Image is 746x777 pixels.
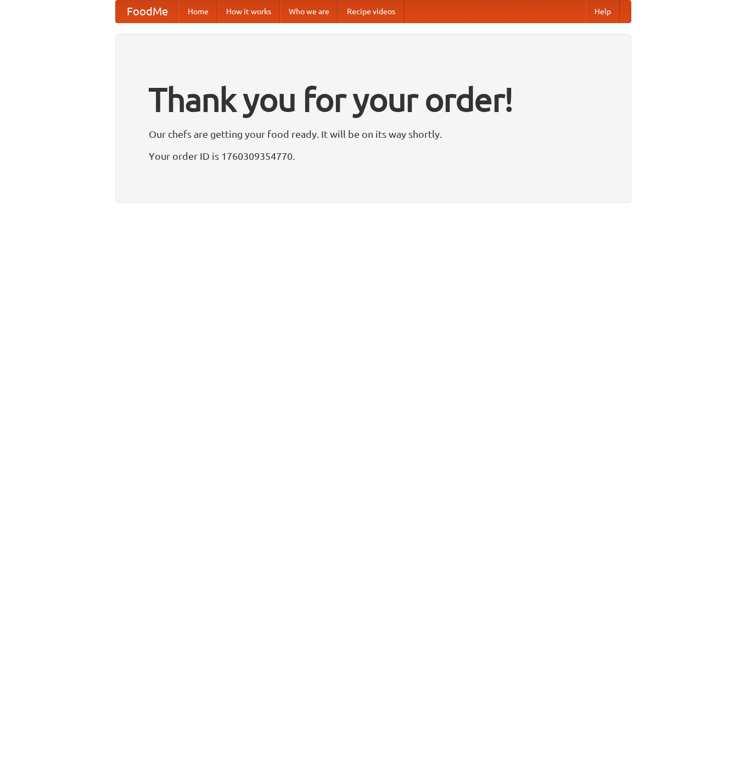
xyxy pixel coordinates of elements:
a: Home [179,1,217,23]
a: Recipe videos [338,1,404,23]
a: FoodMe [116,1,179,23]
a: Who we are [280,1,338,23]
p: Your order ID is 1760309354770. [149,148,598,164]
a: How it works [217,1,280,23]
h1: Thank you for your order! [149,73,598,126]
a: Help [586,1,620,23]
p: Our chefs are getting your food ready. It will be on its way shortly. [149,126,598,142]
